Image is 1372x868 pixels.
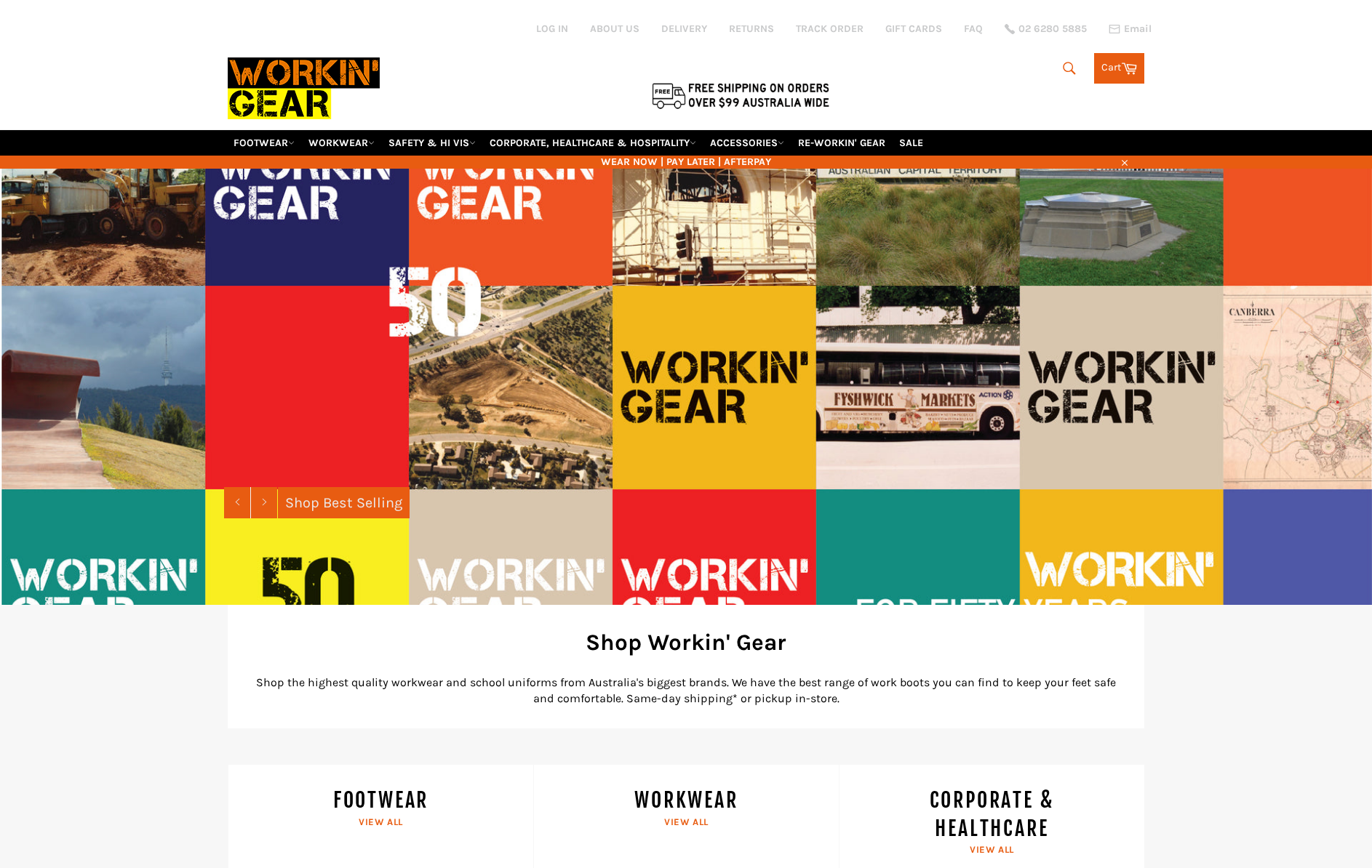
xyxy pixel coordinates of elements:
a: GIFT CARDS [885,22,942,36]
a: Cart [1094,53,1144,84]
img: Workin Gear leaders in Workwear, Safety Boots, PPE, Uniforms. Australia's No.1 in Workwear [228,47,380,129]
a: FOOTWEAR [228,130,300,156]
a: WORKWEAR [303,130,380,156]
a: TRACK ORDER [796,22,864,36]
a: 02 6280 5885 [1005,24,1087,34]
a: CORPORATE, HEALTHCARE & HOSPITALITY [484,130,702,156]
a: SAFETY & HI VIS [383,130,482,156]
a: RETURNS [729,22,774,36]
a: DELIVERY [661,22,707,36]
a: RE-WORKIN' GEAR [792,130,891,156]
a: SALE [893,130,929,156]
a: ABOUT US [590,22,639,36]
p: Shop the highest quality workwear and school uniforms from Australia's biggest brands. We have th... [250,675,1122,707]
h2: Shop Workin' Gear [250,627,1122,658]
a: Shop Best Selling [278,487,410,518]
img: Flat $9.95 shipping Australia wide [650,80,831,110]
span: WEAR NOW | PAY LATER | AFTERPAY [228,155,1144,169]
a: ACCESSORIES [704,130,790,156]
a: Email [1109,23,1152,35]
a: FAQ [964,22,983,36]
span: Email [1124,24,1152,34]
a: Log in [536,23,568,35]
span: 02 6280 5885 [1018,24,1087,34]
